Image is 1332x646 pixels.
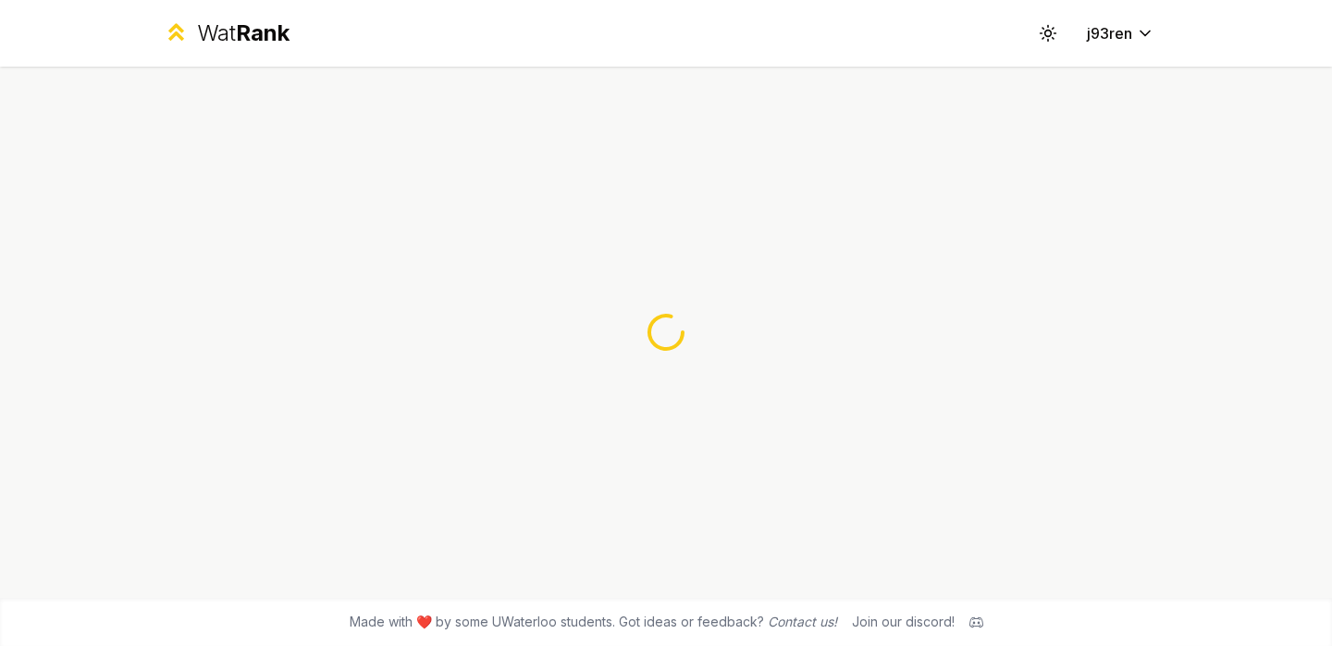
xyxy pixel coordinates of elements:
button: j93ren [1072,17,1169,50]
span: Rank [236,19,290,46]
div: Join our discord! [852,613,955,631]
div: Wat [197,19,290,48]
span: Made with ❤️ by some UWaterloo students. Got ideas or feedback? [350,613,837,631]
a: Contact us! [768,614,837,629]
span: j93ren [1087,22,1132,44]
a: WatRank [163,19,290,48]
